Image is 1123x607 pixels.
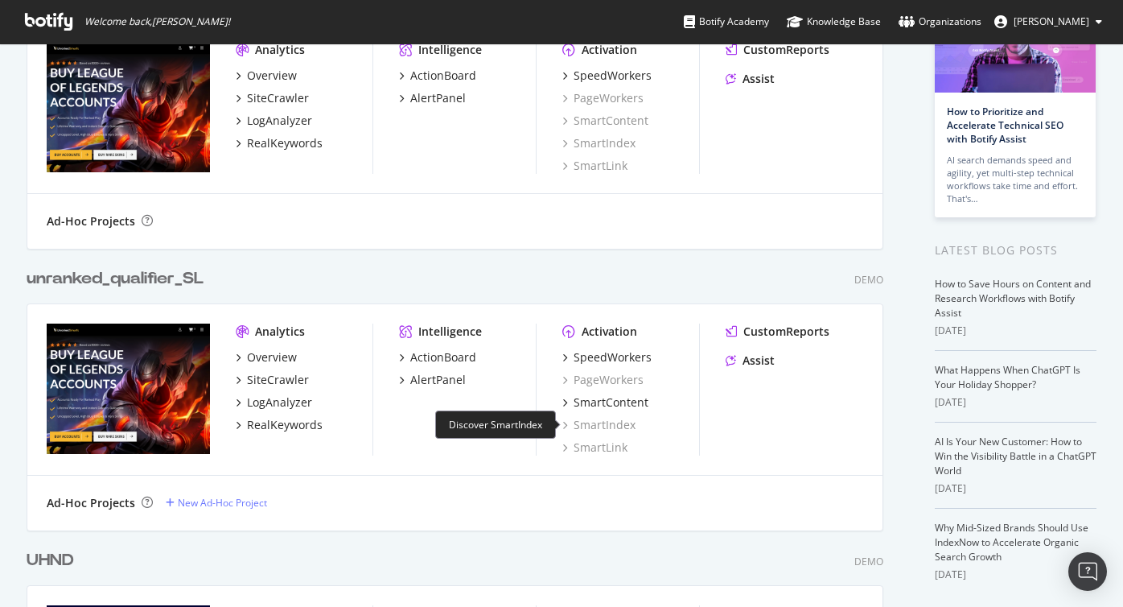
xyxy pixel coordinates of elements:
button: [PERSON_NAME] [981,9,1115,35]
div: Botify Academy [684,14,769,30]
span: Welcome back, [PERSON_NAME] ! [84,15,230,28]
span: Khlifi Mayssa [1014,14,1089,28]
div: Knowledge Base [787,14,881,30]
div: Organizations [899,14,981,30]
div: Open Intercom Messenger [1068,552,1107,591]
div: Discover SmartIndex [435,411,556,439]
